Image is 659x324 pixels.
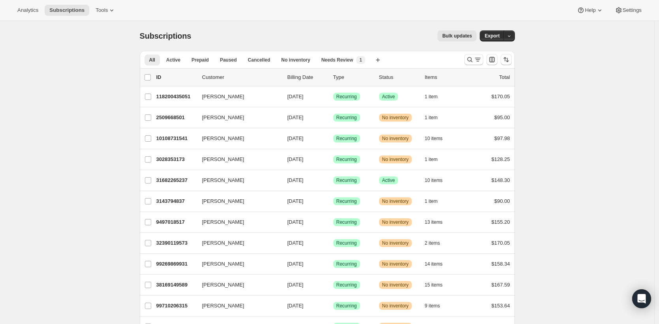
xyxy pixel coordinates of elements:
[140,32,192,40] span: Subscriptions
[336,177,357,184] span: Recurring
[156,114,196,122] p: 2509668501
[425,94,438,100] span: 1 item
[149,57,155,63] span: All
[425,300,449,311] button: 9 items
[197,153,276,166] button: [PERSON_NAME]
[156,135,196,142] p: 10108731541
[425,133,451,144] button: 10 items
[425,177,443,184] span: 10 items
[287,240,304,246] span: [DATE]
[156,239,196,247] p: 32390119573
[197,279,276,291] button: [PERSON_NAME]
[484,33,499,39] span: Export
[382,219,409,225] span: No inventory
[425,114,438,121] span: 1 item
[442,33,472,39] span: Bulk updates
[425,156,438,163] span: 1 item
[287,261,304,267] span: [DATE]
[492,282,510,288] span: $167.59
[336,114,357,121] span: Recurring
[623,7,642,13] span: Settings
[192,57,209,63] span: Prepaid
[156,133,510,144] div: 10108731541[PERSON_NAME][DATE]SuccessRecurringWarningNo inventory10 items$97.98
[197,111,276,124] button: [PERSON_NAME]
[220,57,237,63] span: Paused
[156,91,510,102] div: 118200435051[PERSON_NAME][DATE]SuccessRecurringSuccessActive1 item$170.05
[494,135,510,141] span: $97.98
[202,176,244,184] span: [PERSON_NAME]
[492,156,510,162] span: $128.25
[492,303,510,309] span: $153.64
[336,94,357,100] span: Recurring
[336,282,357,288] span: Recurring
[333,73,373,81] div: Type
[287,198,304,204] span: [DATE]
[287,219,304,225] span: [DATE]
[156,155,196,163] p: 3028353173
[425,303,440,309] span: 9 items
[156,281,196,289] p: 38169149589
[287,303,304,309] span: [DATE]
[156,197,196,205] p: 3143794837
[425,91,447,102] button: 1 item
[492,261,510,267] span: $158.34
[336,198,357,204] span: Recurring
[287,177,304,183] span: [DATE]
[425,261,443,267] span: 14 items
[336,219,357,225] span: Recurring
[287,94,304,99] span: [DATE]
[202,155,244,163] span: [PERSON_NAME]
[17,7,38,13] span: Analytics
[492,219,510,225] span: $155.20
[202,218,244,226] span: [PERSON_NAME]
[382,156,409,163] span: No inventory
[202,114,244,122] span: [PERSON_NAME]
[202,197,244,205] span: [PERSON_NAME]
[336,156,357,163] span: Recurring
[501,54,512,65] button: Sort the results
[202,302,244,310] span: [PERSON_NAME]
[492,177,510,183] span: $148.30
[572,5,608,16] button: Help
[425,219,443,225] span: 13 items
[156,302,196,310] p: 99710206315
[248,57,270,63] span: Cancelled
[156,258,510,270] div: 99269869931[PERSON_NAME][DATE]SuccessRecurringWarningNo inventory14 items$158.34
[336,303,357,309] span: Recurring
[494,198,510,204] span: $90.00
[425,282,443,288] span: 15 items
[45,5,89,16] button: Subscriptions
[425,112,447,123] button: 1 item
[425,279,451,290] button: 15 items
[372,54,384,66] button: Create new view
[336,135,357,142] span: Recurring
[425,258,451,270] button: 14 items
[425,135,443,142] span: 10 items
[281,57,310,63] span: No inventory
[610,5,646,16] button: Settings
[359,57,362,63] span: 1
[287,114,304,120] span: [DATE]
[156,112,510,123] div: 2509668501[PERSON_NAME][DATE]SuccessRecurringWarningNo inventory1 item$95.00
[156,73,510,81] div: IDCustomerBilling DateTypeStatusItemsTotal
[336,261,357,267] span: Recurring
[464,54,483,65] button: Search and filter results
[202,135,244,142] span: [PERSON_NAME]
[437,30,477,41] button: Bulk updates
[382,177,395,184] span: Active
[425,73,464,81] div: Items
[197,300,276,312] button: [PERSON_NAME]
[197,195,276,208] button: [PERSON_NAME]
[425,238,449,249] button: 2 items
[425,154,447,165] button: 1 item
[156,300,510,311] div: 99710206315[PERSON_NAME][DATE]SuccessRecurringWarningNo inventory9 items$153.64
[492,240,510,246] span: $170.05
[494,114,510,120] span: $95.00
[585,7,595,13] span: Help
[382,261,409,267] span: No inventory
[49,7,84,13] span: Subscriptions
[425,196,447,207] button: 1 item
[197,132,276,145] button: [PERSON_NAME]
[197,90,276,103] button: [PERSON_NAME]
[156,73,196,81] p: ID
